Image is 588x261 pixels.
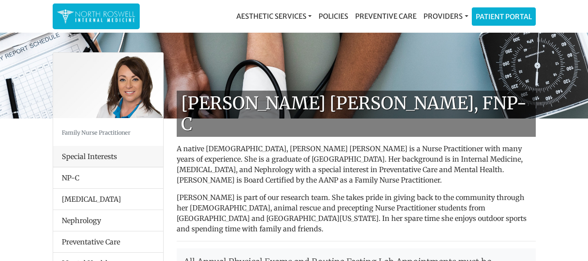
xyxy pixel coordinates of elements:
img: Keela Weeks Leger, FNP-C [53,53,163,118]
li: NP-C [53,167,163,189]
img: North Roswell Internal Medicine [57,8,135,25]
h1: [PERSON_NAME] [PERSON_NAME], FNP-C [177,91,536,137]
li: Nephrology [53,210,163,231]
li: [MEDICAL_DATA] [53,188,163,210]
div: Special Interests [53,146,163,167]
p: A native [DEMOGRAPHIC_DATA], [PERSON_NAME] [PERSON_NAME] is a Nurse Practitioner with many years ... [177,143,536,185]
small: Family Nurse Practitioner [62,129,131,136]
a: Policies [315,7,352,25]
p: [PERSON_NAME] is part of our research team. She takes pride in giving back to the community throu... [177,192,536,234]
a: Preventive Care [352,7,420,25]
a: Providers [420,7,471,25]
a: Patient Portal [472,8,535,25]
a: Aesthetic Services [233,7,315,25]
li: Preventative Care [53,231,163,253]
